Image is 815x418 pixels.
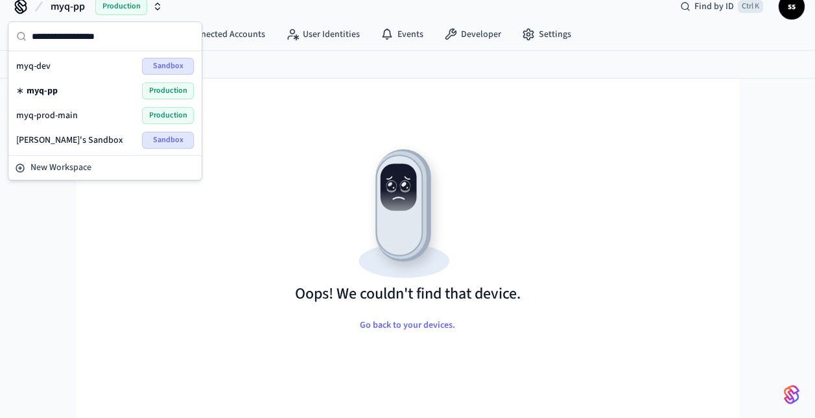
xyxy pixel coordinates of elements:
div: Suggestions [8,51,202,155]
button: Go back to your devices. [349,312,466,338]
a: Developer [434,23,512,46]
span: [PERSON_NAME]'s Sandbox [16,134,123,147]
a: Settings [512,23,582,46]
span: myq-prod-main [16,109,78,122]
span: Sandbox [142,58,194,75]
a: User Identities [276,23,370,46]
img: Resource not found [295,138,521,284]
img: SeamLogoGradient.69752ec5.svg [784,384,799,405]
span: New Workspace [30,161,91,175]
a: Events [370,23,434,46]
a: Connected Accounts [158,23,276,46]
span: Production [142,82,194,99]
span: myq-pp [27,84,58,97]
h1: Oops! We couldn't find that device. [295,284,521,304]
button: New Workspace [10,157,200,178]
span: Sandbox [142,132,194,149]
span: Production [142,107,194,124]
span: myq-dev [16,60,51,73]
